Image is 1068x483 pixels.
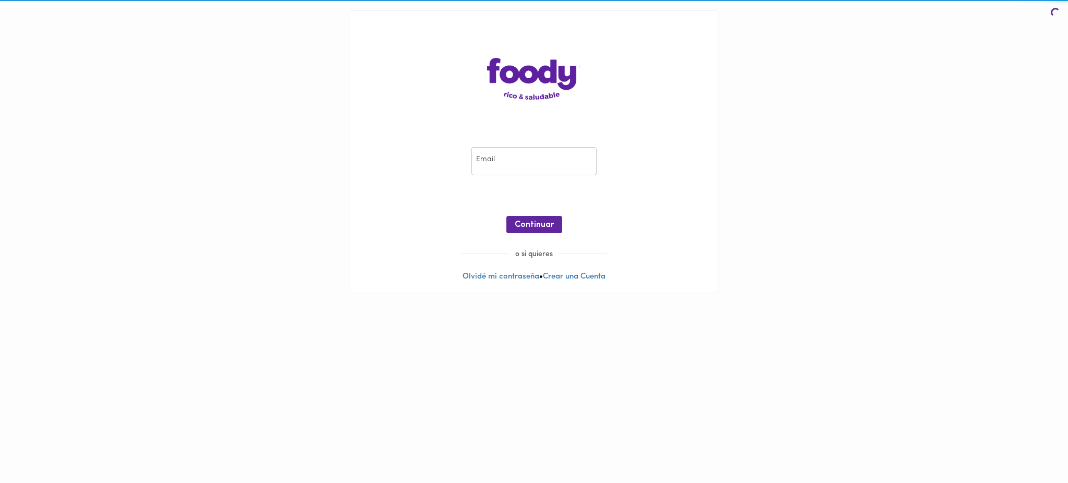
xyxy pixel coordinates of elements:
[543,273,605,281] a: Crear una Cuenta
[471,147,597,176] input: pepitoperez@gmail.com
[515,220,554,230] span: Continuar
[487,58,581,100] img: logo-main-page.png
[509,250,559,258] span: o si quieres
[1008,422,1058,473] iframe: Messagebird Livechat Widget
[463,273,539,281] a: Olvidé mi contraseña
[349,11,719,293] div: •
[506,216,562,233] button: Continuar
